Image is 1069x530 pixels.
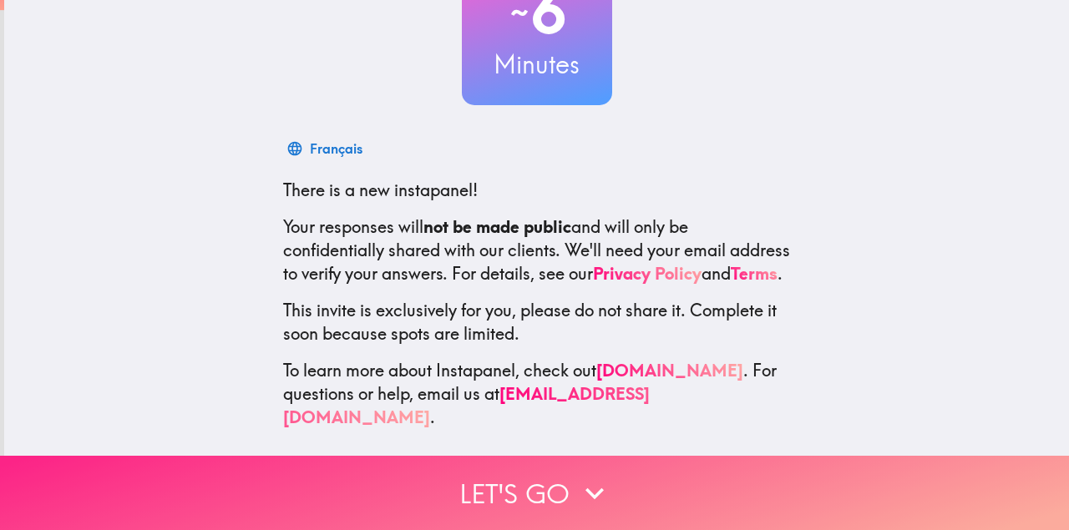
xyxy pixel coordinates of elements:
[283,179,478,200] span: There is a new instapanel!
[283,359,791,429] p: To learn more about Instapanel, check out . For questions or help, email us at .
[593,263,702,284] a: Privacy Policy
[283,299,791,346] p: This invite is exclusively for you, please do not share it. Complete it soon because spots are li...
[462,47,612,82] h3: Minutes
[596,360,743,381] a: [DOMAIN_NAME]
[283,383,650,427] a: [EMAIL_ADDRESS][DOMAIN_NAME]
[310,137,362,160] div: Français
[283,132,369,165] button: Français
[423,216,571,237] b: not be made public
[283,215,791,285] p: Your responses will and will only be confidentially shared with our clients. We'll need your emai...
[731,263,778,284] a: Terms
